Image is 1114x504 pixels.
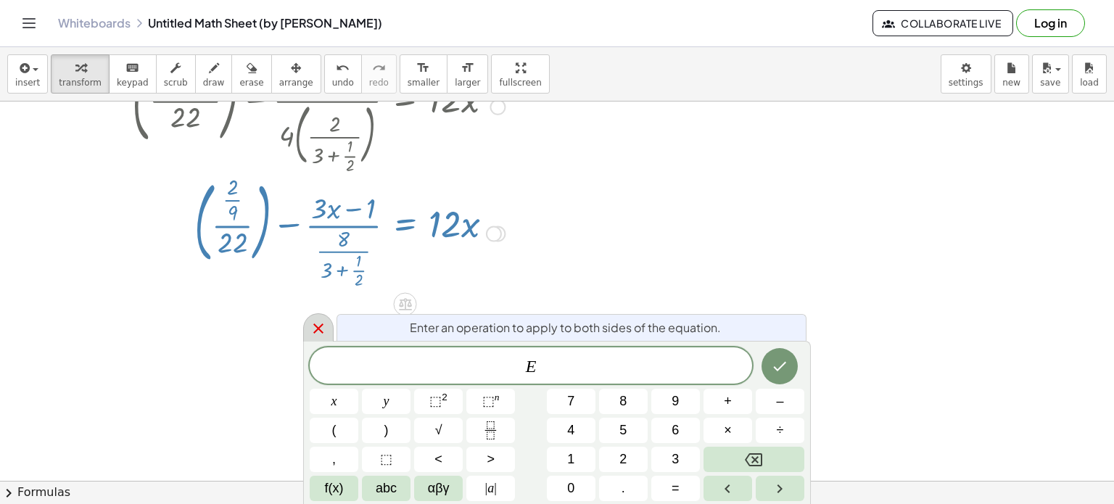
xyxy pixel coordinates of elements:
[526,357,537,376] var: E
[414,418,463,443] button: Square root
[494,481,497,495] span: |
[466,476,515,501] button: Absolute value
[332,78,354,88] span: undo
[331,392,337,411] span: x
[59,78,102,88] span: transform
[599,447,648,472] button: 2
[487,450,495,469] span: >
[400,54,447,94] button: format_sizesmaller
[442,392,447,402] sup: 2
[1002,78,1020,88] span: new
[485,479,497,498] span: a
[362,476,410,501] button: Alphabet
[58,16,131,30] a: Whiteboards
[756,418,804,443] button: Divide
[1032,54,1069,94] button: save
[672,479,680,498] span: =
[447,54,488,94] button: format_sizelarger
[384,392,389,411] span: y
[547,476,595,501] button: 0
[941,54,991,94] button: settings
[239,78,263,88] span: erase
[428,479,450,498] span: αβγ
[567,392,574,411] span: 7
[777,421,784,440] span: ÷
[622,479,625,498] span: .
[949,78,983,88] span: settings
[310,418,358,443] button: (
[466,418,515,443] button: Fraction
[369,78,389,88] span: redo
[756,476,804,501] button: Right arrow
[466,447,515,472] button: Greater than
[325,479,344,498] span: f(x)
[599,476,648,501] button: .
[336,59,350,77] i: undo
[651,389,700,414] button: 9
[776,392,783,411] span: –
[724,421,732,440] span: ×
[15,78,40,88] span: insert
[485,481,488,495] span: |
[156,54,196,94] button: scrub
[651,447,700,472] button: 3
[408,78,440,88] span: smaller
[885,17,1001,30] span: Collaborate Live
[51,54,110,94] button: transform
[117,78,149,88] span: keypad
[567,421,574,440] span: 4
[704,389,752,414] button: Plus
[372,59,386,77] i: redo
[455,78,480,88] span: larger
[762,348,798,384] button: Done
[567,479,574,498] span: 0
[495,392,500,402] sup: n
[499,78,541,88] span: fullscreen
[310,476,358,501] button: Functions
[547,389,595,414] button: 7
[414,447,463,472] button: Less than
[1040,78,1060,88] span: save
[434,450,442,469] span: <
[599,389,648,414] button: 8
[125,59,139,77] i: keyboard
[1080,78,1099,88] span: load
[672,392,679,411] span: 9
[376,479,397,498] span: abc
[361,54,397,94] button: redoredo
[599,418,648,443] button: 5
[1016,9,1085,37] button: Log in
[704,418,752,443] button: Times
[324,54,362,94] button: undoundo
[461,59,474,77] i: format_size
[704,476,752,501] button: Left arrow
[271,54,321,94] button: arrange
[362,389,410,414] button: y
[619,421,627,440] span: 5
[619,450,627,469] span: 2
[651,476,700,501] button: Equals
[1072,54,1107,94] button: load
[410,319,721,336] span: Enter an operation to apply to both sides of the equation.
[310,389,358,414] button: x
[429,394,442,408] span: ⬚
[231,54,271,94] button: erase
[651,418,700,443] button: 6
[567,450,574,469] span: 1
[482,394,495,408] span: ⬚
[7,54,48,94] button: insert
[994,54,1029,94] button: new
[332,421,337,440] span: (
[724,392,732,411] span: +
[164,78,188,88] span: scrub
[672,421,679,440] span: 6
[362,447,410,472] button: Placeholder
[332,450,336,469] span: ,
[491,54,549,94] button: fullscreen
[310,447,358,472] button: ,
[414,476,463,501] button: Greek alphabet
[547,447,595,472] button: 1
[17,12,41,35] button: Toggle navigation
[416,59,430,77] i: format_size
[394,292,417,315] div: Apply the same math to both sides of the equation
